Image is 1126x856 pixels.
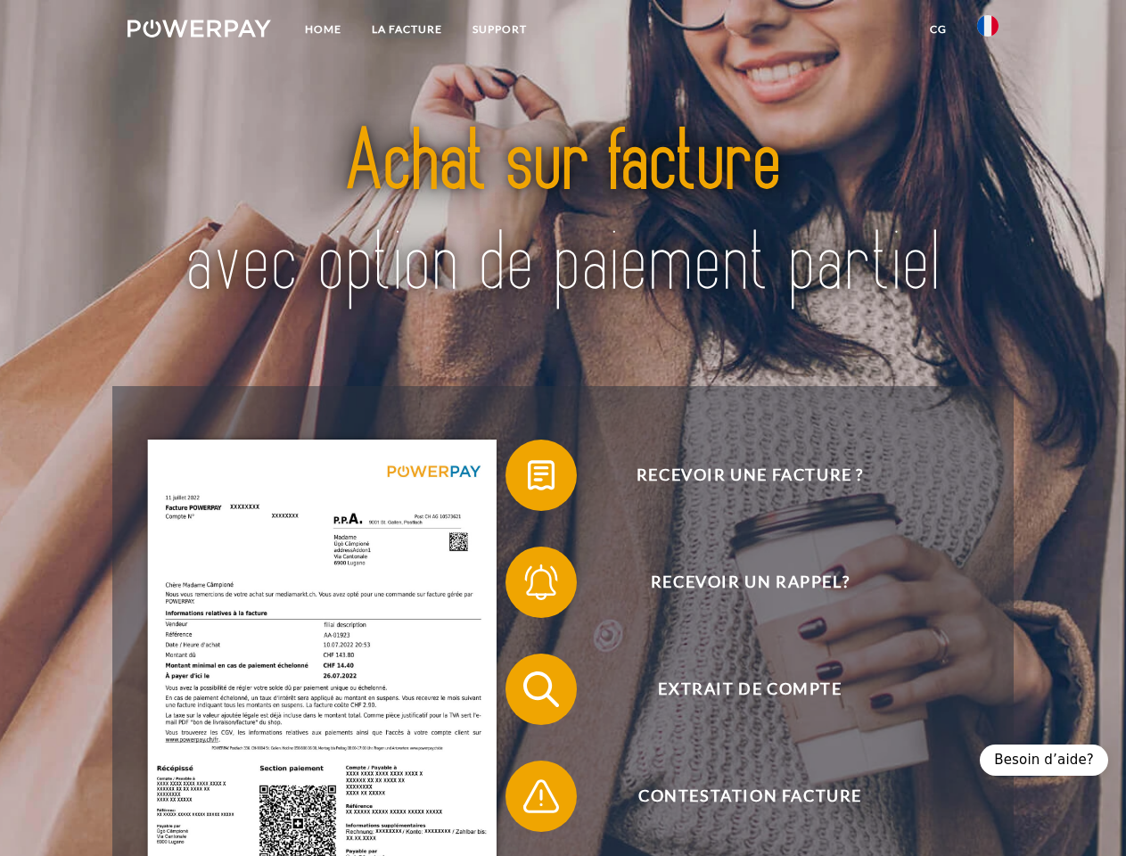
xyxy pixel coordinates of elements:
a: CG [915,13,962,45]
span: Contestation Facture [531,761,968,832]
div: Besoin d’aide? [980,745,1108,776]
span: Recevoir un rappel? [531,547,968,618]
button: Recevoir une facture ? [505,440,969,511]
a: LA FACTURE [357,13,457,45]
a: Support [457,13,542,45]
img: fr [977,15,999,37]
img: logo-powerpay-white.svg [127,20,271,37]
span: Extrait de compte [531,654,968,725]
img: title-powerpay_fr.svg [170,86,956,342]
img: qb_search.svg [519,667,563,712]
a: Home [290,13,357,45]
span: Recevoir une facture ? [531,440,968,511]
img: qb_bell.svg [519,560,563,605]
img: qb_warning.svg [519,774,563,819]
button: Extrait de compte [505,654,969,725]
button: Contestation Facture [505,761,969,832]
button: Recevoir un rappel? [505,547,969,618]
img: qb_bill.svg [519,453,563,498]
